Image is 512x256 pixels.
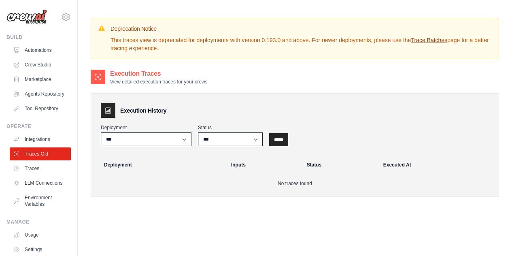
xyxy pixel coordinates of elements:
a: Tool Repository [10,102,71,115]
th: Executed At [378,156,495,174]
a: Usage [10,228,71,241]
a: Settings [10,243,71,256]
div: Operate [6,123,71,130]
div: Manage [6,219,71,225]
a: LLM Connections [10,177,71,190]
label: Deployment [101,124,191,131]
a: Environment Variables [10,191,71,211]
p: This traces view is deprecated for deployments with version 0.193.0 and above. For newer deployme... [110,36,492,52]
a: Crew Studio [10,58,71,71]
h2: Execution Traces [110,69,208,79]
div: Build [6,34,71,41]
label: Status [198,124,263,131]
img: Logo [6,9,47,25]
p: View detailed execution traces for your crews [110,79,208,85]
th: Deployment [94,156,226,174]
th: Status [302,156,378,174]
a: Traces [10,162,71,175]
a: Traces Old [10,147,71,160]
a: Agents Repository [10,87,71,100]
h3: Execution History [120,107,166,115]
a: Trace Batches [411,37,447,43]
th: Inputs [226,156,302,174]
p: No traces found [101,180,489,187]
a: Automations [10,44,71,57]
a: Marketplace [10,73,71,86]
h3: Deprecation Notice [110,25,492,33]
a: Integrations [10,133,71,146]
